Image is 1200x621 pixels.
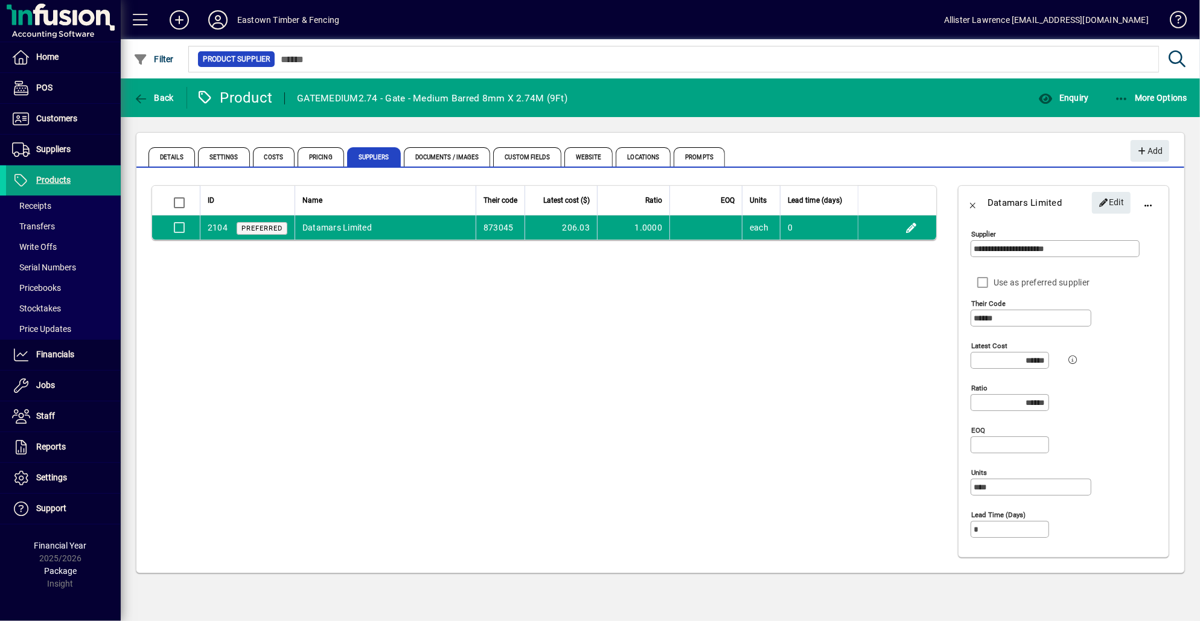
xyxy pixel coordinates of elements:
span: Their code [484,194,517,207]
a: Staff [6,401,121,432]
span: Website [564,147,613,167]
div: 2104 [208,221,228,234]
td: each [742,215,780,240]
a: Financials [6,340,121,370]
span: Staff [36,411,55,421]
span: Financials [36,349,74,359]
a: Suppliers [6,135,121,165]
span: Transfers [12,221,55,231]
app-page-header-button: Back [121,87,187,109]
div: Allister Lawrence [EMAIL_ADDRESS][DOMAIN_NAME] [944,10,1149,30]
button: More options [1134,188,1163,217]
button: Edit [902,218,921,237]
span: Pricebooks [12,283,61,293]
a: POS [6,73,121,103]
button: Add [1131,140,1169,162]
td: 0 [780,215,858,240]
mat-label: EOQ [971,426,985,435]
div: Eastown Timber & Fencing [237,10,339,30]
span: Products [36,175,71,185]
a: Stocktakes [6,298,121,319]
span: POS [36,83,53,92]
div: Datamars Limited [988,193,1062,212]
span: Price Updates [12,324,71,334]
span: Package [44,566,77,576]
span: Suppliers [36,144,71,154]
button: More Options [1111,87,1191,109]
a: Transfers [6,216,121,237]
span: Prompts [674,147,725,167]
a: Jobs [6,371,121,401]
mat-label: Their code [971,299,1006,308]
span: ID [208,194,214,207]
a: Pricebooks [6,278,121,298]
div: GATEMEDIUM2.74 - Gate - Medium Barred 8mm X 2.74M (9Ft) [297,89,567,108]
button: Edit [1092,192,1131,214]
a: Price Updates [6,319,121,339]
td: 873045 [476,215,525,240]
span: EOQ [721,194,735,207]
span: Financial Year [34,541,87,550]
span: Lead time (days) [788,194,842,207]
span: Add [1137,141,1163,161]
span: Serial Numbers [12,263,76,272]
button: Filter [130,48,177,70]
span: Filter [133,54,174,64]
span: Back [133,93,174,103]
td: 1.0000 [597,215,669,240]
span: Units [750,194,767,207]
a: Support [6,494,121,524]
mat-label: Supplier [971,230,996,238]
span: Stocktakes [12,304,61,313]
span: Pricing [298,147,344,167]
a: Reports [6,432,121,462]
span: Enquiry [1038,93,1088,103]
a: Home [6,42,121,72]
button: Back [959,188,988,217]
a: Customers [6,104,121,134]
a: Write Offs [6,237,121,257]
span: Reports [36,442,66,451]
button: Enquiry [1035,87,1091,109]
span: Documents / Images [404,147,491,167]
span: More Options [1114,93,1188,103]
button: Add [160,9,199,31]
span: Custom Fields [493,147,561,167]
a: Serial Numbers [6,257,121,278]
mat-label: Units [971,468,987,477]
span: Edit [1099,193,1125,212]
a: Knowledge Base [1161,2,1185,42]
span: Settings [36,473,67,482]
span: Home [36,52,59,62]
span: Support [36,503,66,513]
td: Datamars Limited [295,215,476,240]
button: Profile [199,9,237,31]
span: Latest cost ($) [543,194,590,207]
span: Product Supplier [203,53,270,65]
span: Customers [36,113,77,123]
span: Ratio [645,194,662,207]
td: 206.03 [525,215,597,240]
mat-label: Ratio [971,384,988,392]
mat-label: Latest cost [971,342,1007,350]
span: Settings [198,147,250,167]
span: Details [148,147,195,167]
span: Locations [616,147,671,167]
a: Settings [6,463,121,493]
span: Jobs [36,380,55,390]
span: Name [302,194,322,207]
a: Receipts [6,196,121,216]
button: Back [130,87,177,109]
div: Product [196,88,273,107]
span: Receipts [12,201,51,211]
span: Preferred [241,225,282,232]
span: Costs [253,147,295,167]
span: Suppliers [347,147,401,167]
mat-label: Lead time (days) [971,511,1026,519]
span: Write Offs [12,242,57,252]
